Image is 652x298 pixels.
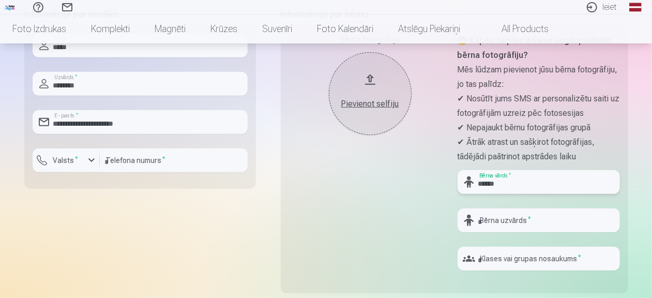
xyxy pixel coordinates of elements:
[79,14,142,43] a: Komplekti
[339,98,401,110] div: Pievienot selfiju
[386,14,473,43] a: Atslēgu piekariņi
[4,4,16,10] img: /fa1
[458,135,620,164] p: ✔ Ātrāk atrast un sašķirot fotogrāfijas, tādējādi paātrinot apstrādes laiku
[33,148,100,172] button: Valsts*
[458,121,620,135] p: ✔ Nepajaukt bērnu fotogrāfijas grupā
[473,14,561,43] a: All products
[142,14,198,43] a: Magnēti
[458,63,620,92] p: Mēs lūdzam pievienot jūsu bērna fotogrāfiju, jo tas palīdz:
[329,52,412,135] button: Pievienot selfiju
[458,92,620,121] p: ✔ Nosūtīt jums SMS ar personalizētu saiti uz fotogrāfijām uzreiz pēc fotosesijas
[49,155,83,166] label: Valsts
[250,14,305,43] a: Suvenīri
[305,14,386,43] a: Foto kalendāri
[198,14,250,43] a: Krūzes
